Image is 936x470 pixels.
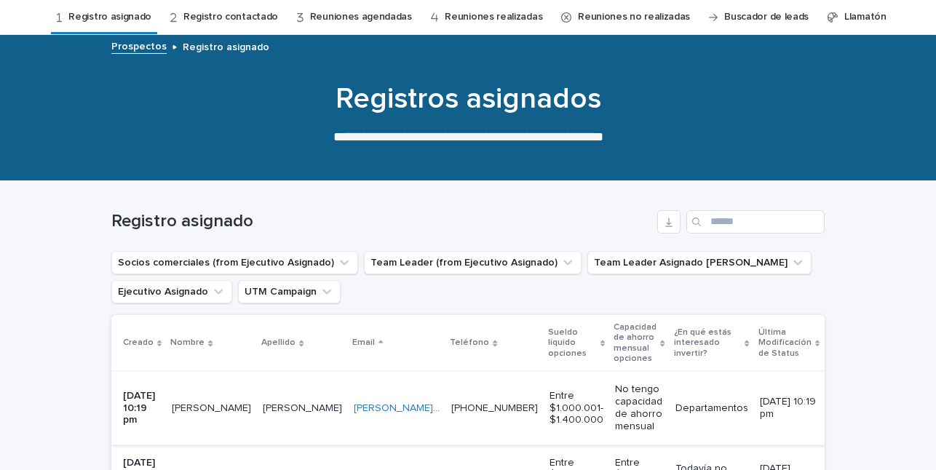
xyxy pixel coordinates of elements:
p: Teléfono [450,335,489,351]
p: No tengo capacidad de ahorro mensual [615,383,663,432]
p: Creado [123,335,154,351]
a: [PERSON_NAME][EMAIL_ADDRESS][PERSON_NAME][DOMAIN_NAME] [354,403,677,413]
p: Nombre [170,335,205,351]
a: [PHONE_NUMBER] [451,403,538,413]
p: Registro asignado [183,38,269,54]
a: Prospectos [111,37,167,54]
button: UTM Campaign [238,280,341,303]
button: Team Leader Asignado LLamados [587,251,812,274]
p: [DATE] 10:19 pm [760,396,818,421]
button: Team Leader (from Ejecutivo Asignado) [364,251,582,274]
button: Socios comerciales (from Ejecutivo Asignado) [111,251,358,274]
p: Entre $1.000.001- $1.400.000 [550,390,603,426]
p: Apellido [261,335,296,351]
p: Email [352,335,375,351]
p: Departamentos [675,402,748,415]
p: Sueldo líquido opciones [548,324,597,362]
p: [DATE] 10:19 pm [123,390,160,426]
p: ¿En qué estás interesado invertir? [674,324,742,362]
p: [PERSON_NAME] [172,399,254,415]
input: Search [686,210,825,234]
p: Última Modificación de Status [758,324,812,362]
p: Capacidad de ahorro mensual opciones [614,319,657,367]
button: Ejecutivo Asignado [111,280,232,303]
p: [PERSON_NAME] [263,399,345,415]
h1: Registro asignado [111,211,651,232]
h1: Registros asignados [111,81,825,116]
